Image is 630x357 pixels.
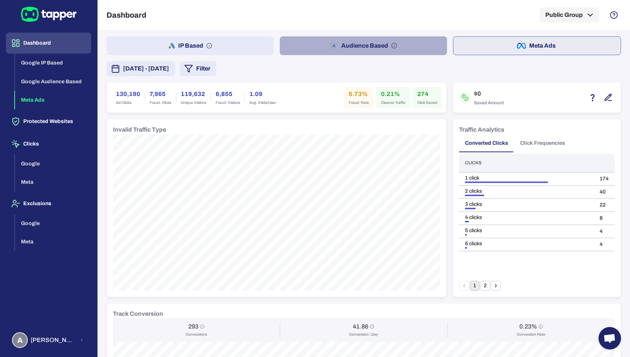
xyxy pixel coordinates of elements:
[459,125,504,134] h6: Traffic Analytics
[216,100,240,105] span: Fraud. Visitors
[106,61,175,76] button: [DATE] - [DATE]
[15,72,91,91] button: Google Audience Based
[216,90,240,99] h6: 6,855
[459,154,594,172] th: Clicks
[123,64,169,73] span: [DATE] - [DATE]
[491,281,501,291] button: Go to next page
[6,39,91,46] a: Dashboard
[465,188,588,195] div: 2 clicks
[453,36,621,55] button: Meta Ads
[106,36,274,55] button: IP Based
[465,214,588,221] div: 4 clicks
[113,125,166,134] h6: Invalid Traffic Type
[474,89,504,98] h6: $0
[594,172,615,185] td: 174
[465,201,588,208] div: 3 clicks
[15,59,91,66] a: Google IP Based
[6,140,91,147] a: Clicks
[465,227,588,234] div: 5 clicks
[6,193,91,214] button: Exclusions
[470,281,480,291] button: page 1
[150,90,171,99] h6: 7,965
[15,154,91,173] button: Google
[417,100,437,105] span: Click Saved
[594,211,615,225] td: 8
[15,173,91,192] button: Meta
[381,90,405,99] h6: 0.21%
[15,232,91,251] button: Meta
[188,323,198,330] h6: 293
[12,332,28,348] div: A
[280,36,447,55] button: Audience Based
[381,100,405,105] span: Cleaner Traffic
[539,7,599,22] button: Public Group
[519,323,537,330] h6: 0.23%
[116,100,140,105] span: Ad Clicks
[459,281,501,291] nav: pagination navigation
[181,90,206,99] h6: 119,632
[15,178,91,185] a: Meta
[349,90,369,99] h6: 5.73%
[15,214,91,233] button: Google
[465,175,588,181] div: 1 click
[6,329,91,351] button: A[PERSON_NAME] [PERSON_NAME] Koutsogianni
[6,111,91,132] button: Protected Websites
[15,78,91,84] a: Google Audience Based
[15,160,91,166] a: Google
[417,90,437,99] h6: 274
[200,324,204,329] svg: Conversions
[15,54,91,72] button: Google IP Based
[116,90,140,99] h6: 130,190
[514,134,571,152] button: Click Frequencies
[31,336,75,344] span: [PERSON_NAME] [PERSON_NAME] Koutsogianni
[249,90,276,99] h6: 1.09
[480,281,490,291] button: Go to page 2
[349,332,378,337] span: Conversion / Day
[517,332,545,337] span: Conversion Rate
[180,61,216,76] button: Filter
[465,240,588,247] div: 6 clicks
[15,219,91,226] a: Google
[586,91,599,104] button: Estimation based on the quantity of invalid click x cost-per-click.
[474,100,504,106] span: Saved Amount
[370,324,374,329] svg: Conversion / Day
[206,43,212,49] svg: IP based: Search, Display, and Shopping.
[594,238,615,251] td: 4
[349,100,369,105] span: Fraud. Rate
[249,100,276,105] span: Avg. Visits/User
[113,309,163,318] h6: Track Conversion
[6,33,91,54] button: Dashboard
[15,91,91,109] button: Meta Ads
[594,198,615,211] td: 22
[594,185,615,198] td: 40
[598,327,621,349] div: Open chat
[6,133,91,154] button: Clicks
[15,96,91,103] a: Meta Ads
[538,324,543,329] svg: Conversion Rate
[353,323,368,330] h6: 41.86
[594,225,615,238] td: 4
[186,332,207,337] span: Conversions
[106,10,146,19] h5: Dashboard
[391,43,397,49] svg: Audience based: Search, Display, Shopping, Video Performance Max, Demand Generation
[6,200,91,206] a: Exclusions
[150,100,171,105] span: Fraud. Clicks
[6,118,91,124] a: Protected Websites
[181,100,206,105] span: Unique Visitors
[459,134,514,152] button: Converted Clicks
[15,238,91,244] a: Meta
